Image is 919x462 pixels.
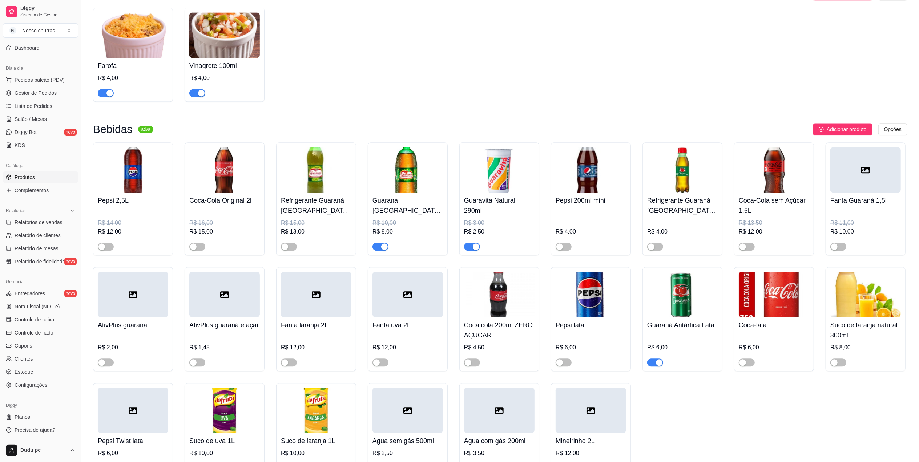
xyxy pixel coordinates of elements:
span: Relatório de mesas [15,245,59,252]
div: R$ 4,00 [98,74,168,82]
div: Gerenciar [3,276,78,288]
span: Sistema de Gestão [20,12,75,18]
h4: Farofa [98,61,168,71]
div: R$ 10,00 [830,227,901,236]
h4: Fanta uva 2L [372,320,443,330]
span: Entregadores [15,290,45,297]
div: R$ 10,00 [372,219,443,227]
div: R$ 12,00 [739,227,809,236]
h4: Coca-Cola sem Açúcar 1,5L [739,195,809,216]
div: R$ 4,00 [189,74,260,82]
img: product-image [647,147,718,192]
div: R$ 2,50 [464,227,535,236]
span: Controle de caixa [15,316,54,323]
span: Clientes [15,355,33,362]
h4: AtivPlus guaraná [98,320,168,330]
span: Diggy [20,5,75,12]
h4: Suco de uva 1L [189,436,260,446]
div: R$ 13,50 [739,219,809,227]
a: Planos [3,411,78,423]
a: Salão / Mesas [3,113,78,125]
h4: Coca-Cola Original 2l [189,195,260,206]
div: R$ 12,00 [98,227,168,236]
img: product-image [647,272,718,317]
h4: Pepsi 2,5L [98,195,168,206]
div: R$ 2,50 [372,449,443,458]
span: plus-circle [819,127,824,132]
div: R$ 3,00 [464,219,535,227]
span: N [9,27,16,34]
a: Lista de Pedidos [3,100,78,112]
span: Planos [15,413,30,421]
div: R$ 4,50 [464,343,535,352]
img: product-image [98,12,168,58]
button: Pedidos balcão (PDV) [3,74,78,86]
span: Produtos [15,174,35,181]
span: Estoque [15,368,33,376]
h4: Vinagrete 100ml [189,61,260,71]
a: Configurações [3,379,78,391]
div: R$ 13,00 [281,227,351,236]
div: R$ 14,00 [98,219,168,227]
div: R$ 10,00 [189,449,260,458]
a: Estoque [3,366,78,378]
a: DiggySistema de Gestão [3,3,78,20]
img: product-image [464,272,535,317]
span: Dashboard [15,44,40,52]
img: product-image [739,147,809,192]
a: KDS [3,139,78,151]
h4: Suco de laranja natural 300ml [830,320,901,340]
a: Relatório de fidelidadenovo [3,256,78,267]
span: Opções [884,125,902,133]
div: R$ 6,00 [98,449,168,458]
h3: Bebidas [93,125,132,134]
img: product-image [189,147,260,192]
a: Gestor de Pedidos [3,87,78,99]
div: R$ 12,00 [281,343,351,352]
div: R$ 8,00 [372,227,443,236]
a: Diggy Botnovo [3,126,78,138]
h4: Refrigerante Guaraná [GEOGRAPHIC_DATA] Garrafa 2,L [281,195,351,216]
span: Adicionar produto [827,125,867,133]
div: R$ 4,00 [556,227,626,236]
h4: Fanta laranja 2L [281,320,351,330]
img: product-image [189,12,260,58]
img: product-image [556,272,626,317]
a: Complementos [3,185,78,196]
img: product-image [372,147,443,192]
img: product-image [739,272,809,317]
button: Select a team [3,23,78,38]
span: Gestor de Pedidos [15,89,57,97]
div: R$ 6,00 [556,343,626,352]
span: Configurações [15,381,47,389]
div: R$ 16,00 [189,219,260,227]
h4: Suco de laranja 1L [281,436,351,446]
h4: Pepsi Twist lata [98,436,168,446]
div: Diggy [3,400,78,411]
div: Catálogo [3,160,78,171]
span: Salão / Mesas [15,115,47,123]
a: Nota Fiscal (NFC-e) [3,301,78,312]
span: Relatórios [6,208,25,214]
h4: Pepsi lata [556,320,626,330]
a: Entregadoresnovo [3,288,78,299]
span: Relatório de clientes [15,232,61,239]
span: Pedidos balcão (PDV) [15,76,65,84]
h4: Coca-lata [739,320,809,330]
div: R$ 4,00 [647,227,718,236]
a: Precisa de ajuda? [3,424,78,436]
div: R$ 12,00 [372,343,443,352]
div: Nosso churras ... [22,27,59,34]
span: Relatório de fidelidade [15,258,65,265]
img: product-image [556,147,626,192]
h4: Guaraná Antártica Lata [647,320,718,330]
a: Controle de fiado [3,327,78,339]
span: Complementos [15,187,49,194]
span: Precisa de ajuda? [15,426,55,434]
h4: Fanta Guaraná 1,5l [830,195,901,206]
a: Dashboard [3,42,78,54]
span: Relatórios de vendas [15,219,63,226]
div: R$ 1,45 [189,343,260,352]
span: Lista de Pedidos [15,102,52,110]
a: Produtos [3,171,78,183]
